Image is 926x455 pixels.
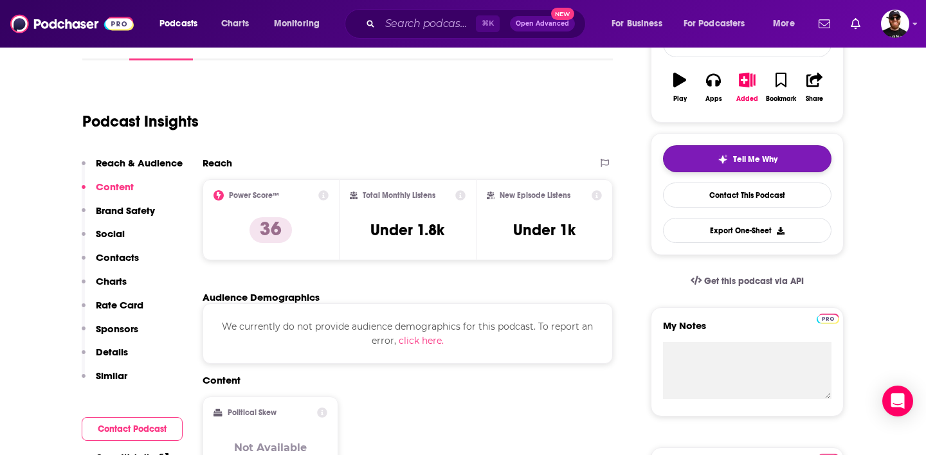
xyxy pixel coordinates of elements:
label: My Notes [663,319,831,342]
button: open menu [603,13,678,34]
p: Sponsors [96,323,138,335]
button: Content [82,181,134,204]
p: Similar [96,370,127,382]
div: Play [673,95,687,103]
div: Added [736,95,758,103]
button: click here. [399,334,444,348]
button: Play [663,64,696,111]
span: Podcasts [159,15,197,33]
button: Charts [82,275,127,299]
h3: Not Available [234,442,307,454]
div: Bookmark [766,95,796,103]
img: Podchaser Pro [817,314,839,324]
button: Export One-Sheet [663,218,831,243]
div: Search podcasts, credits, & more... [357,9,598,39]
p: Reach & Audience [96,157,183,169]
button: Details [82,346,128,370]
button: Bookmark [764,64,797,111]
p: Content [96,181,134,193]
img: Podchaser - Follow, Share and Rate Podcasts [10,12,134,36]
a: Pro website [817,312,839,324]
button: open menu [150,13,214,34]
a: Show notifications dropdown [813,13,835,35]
span: Charts [221,15,249,33]
span: Get this podcast via API [704,276,804,287]
p: 36 [250,217,292,243]
button: open menu [675,13,764,34]
button: Open AdvancedNew [510,16,575,31]
h2: Content [203,374,603,386]
div: Apps [705,95,722,103]
p: Brand Safety [96,204,155,217]
h2: Total Monthly Listens [363,191,435,200]
a: Get this podcast via API [680,265,814,297]
button: Contact Podcast [82,417,183,441]
img: User Profile [881,10,909,38]
p: Social [96,227,125,240]
img: tell me why sparkle [718,154,728,165]
span: New [551,8,574,20]
span: Logged in as Stewart from Sat Chats [881,10,909,38]
button: tell me why sparkleTell Me Why [663,145,831,172]
h1: Podcast Insights [82,112,199,131]
p: Rate Card [96,299,143,311]
span: Monitoring [274,15,320,33]
button: Show profile menu [881,10,909,38]
button: Sponsors [82,323,138,346]
span: Open Advanced [516,21,569,27]
button: Reach & Audience [82,157,183,181]
button: Contacts [82,251,139,275]
button: Rate Card [82,299,143,323]
a: Contact This Podcast [663,183,831,208]
a: Charts [213,13,257,34]
input: Search podcasts, credits, & more... [380,13,476,34]
button: open menu [265,13,336,34]
h2: Reach [203,157,232,169]
span: ⌘ K [476,15,500,32]
div: Open Intercom Messenger [882,386,913,416]
span: For Podcasters [684,15,745,33]
a: Show notifications dropdown [846,13,866,35]
h3: Under 1k [513,220,576,240]
h2: New Episode Listens [500,191,570,200]
button: Social [82,227,125,251]
h2: Audience Demographics [203,291,320,303]
p: Contacts [96,251,139,263]
button: Share [798,64,831,111]
p: Details [96,346,128,358]
h2: Political Skew [228,408,277,417]
span: Tell Me Why [733,154,777,165]
button: Added [731,64,764,111]
button: Brand Safety [82,204,155,228]
h2: Power Score™ [229,191,279,200]
button: Apps [696,64,730,111]
p: Charts [96,275,127,287]
h3: Under 1.8k [370,220,444,240]
button: Similar [82,370,127,393]
span: For Business [612,15,662,33]
div: Share [806,95,823,103]
span: We currently do not provide audience demographics for this podcast. To report an error, [222,321,593,346]
span: More [773,15,795,33]
button: open menu [764,13,811,34]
